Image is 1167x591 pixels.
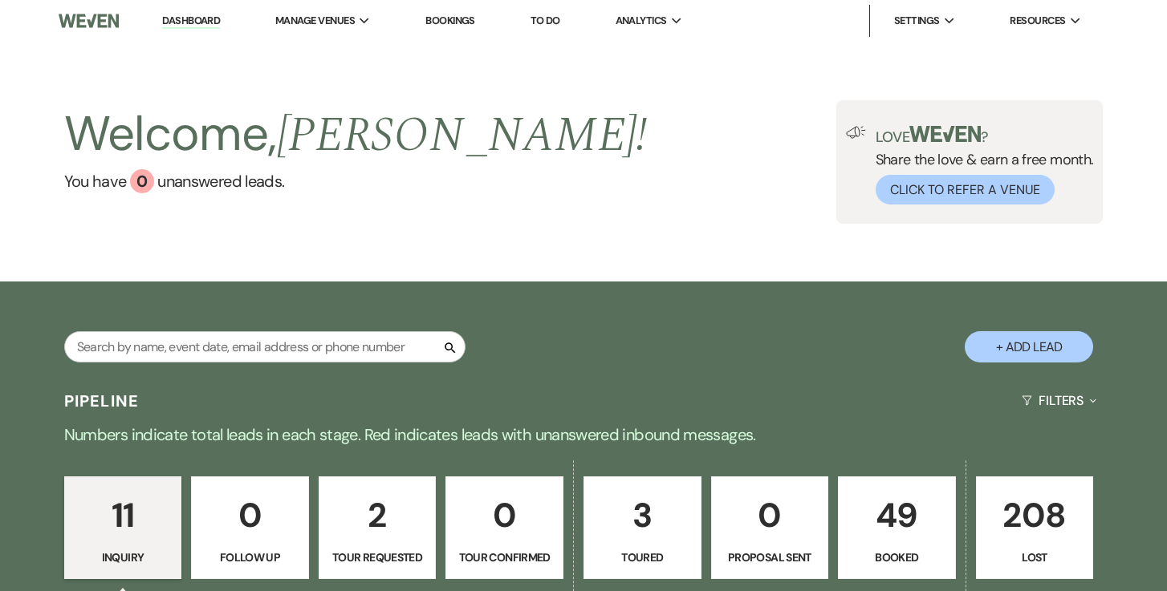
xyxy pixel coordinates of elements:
[64,390,140,412] h3: Pipeline
[846,126,866,139] img: loud-speaker-illustration.svg
[456,548,553,566] p: Tour Confirmed
[848,548,945,566] p: Booked
[75,488,172,542] p: 11
[965,331,1093,362] button: + Add Lead
[277,99,648,172] span: [PERSON_NAME] !
[986,548,1084,566] p: Lost
[64,100,648,169] h2: Welcome,
[445,476,563,579] a: 0Tour Confirmed
[711,476,829,579] a: 0Proposal Sent
[722,548,819,566] p: Proposal Sent
[201,548,299,566] p: Follow Up
[848,488,945,542] p: 49
[162,14,220,29] a: Dashboard
[986,488,1084,542] p: 208
[909,126,981,142] img: weven-logo-green.svg
[329,548,426,566] p: Tour Requested
[59,4,119,38] img: Weven Logo
[616,13,667,29] span: Analytics
[201,488,299,542] p: 0
[64,331,466,362] input: Search by name, event date, email address or phone number
[722,488,819,542] p: 0
[329,488,426,542] p: 2
[594,488,691,542] p: 3
[425,14,475,27] a: Bookings
[64,476,182,579] a: 11Inquiry
[594,548,691,566] p: Toured
[876,175,1055,204] button: Click to Refer a Venue
[6,422,1161,447] p: Numbers indicate total leads in each stage. Red indicates leads with unanswered inbound messages.
[838,476,956,579] a: 49Booked
[130,169,154,193] div: 0
[75,548,172,566] p: Inquiry
[275,13,355,29] span: Manage Venues
[64,169,648,193] a: You have 0 unanswered leads.
[583,476,701,579] a: 3Toured
[319,476,437,579] a: 2Tour Requested
[456,488,553,542] p: 0
[976,476,1094,579] a: 208Lost
[866,126,1094,204] div: Share the love & earn a free month.
[531,14,560,27] a: To Do
[191,476,309,579] a: 0Follow Up
[894,13,940,29] span: Settings
[876,126,1094,144] p: Love ?
[1010,13,1065,29] span: Resources
[1015,379,1103,422] button: Filters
